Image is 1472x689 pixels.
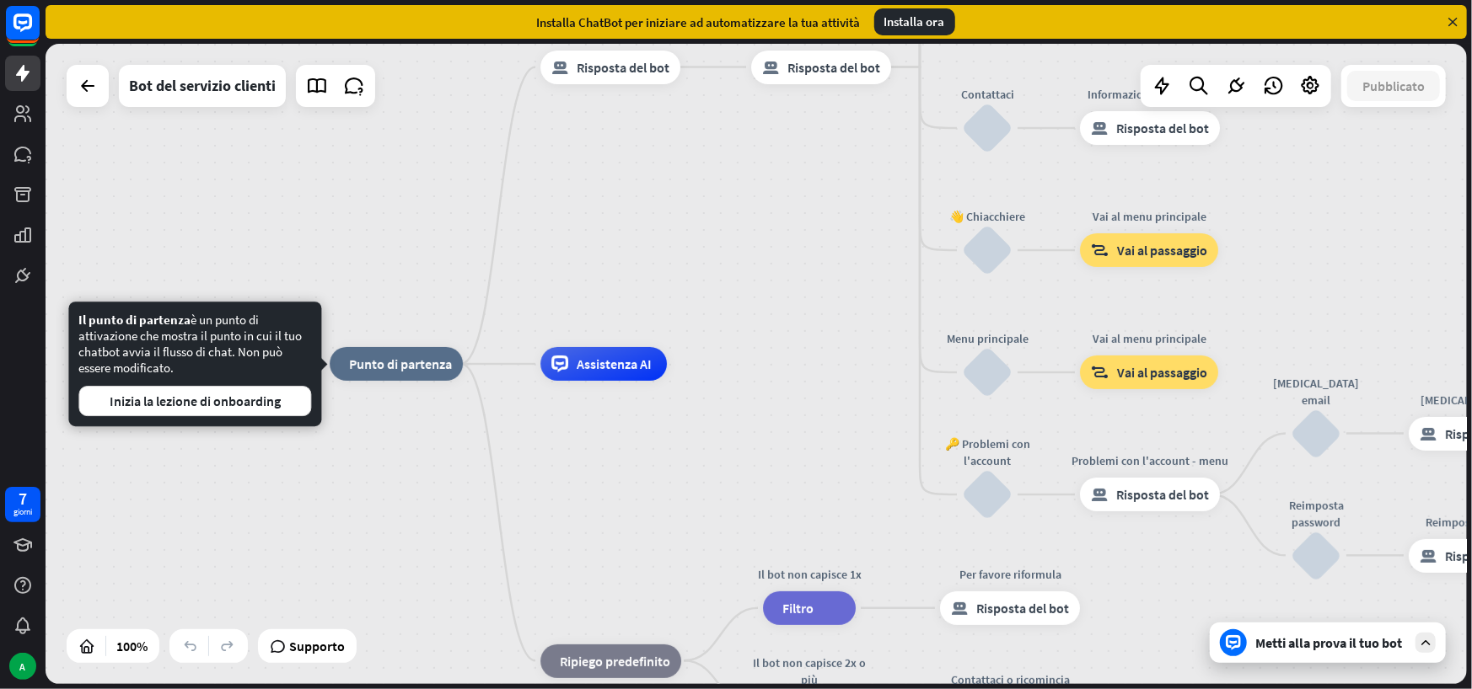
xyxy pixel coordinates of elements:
font: Dominio: [DOMAIN_NAME] [44,44,189,56]
font: 100% [116,638,148,654]
font: è un punto di attivazione che mostra il punto in cui il tuo chatbot avvia il flusso di chat. Non ... [78,312,302,376]
font: risposta_block_bot [551,59,568,76]
font: giorni [13,506,32,517]
font: 4.0.25 [87,27,116,40]
font: risposta_block_bot [951,600,968,617]
img: website_grey.svg [27,44,40,57]
font: Problemi con l'account - menu [1072,453,1228,468]
font: risposta_block_bot [1091,486,1108,503]
button: Apri il widget della chat LiveChat [13,7,64,57]
font: block_goto [1091,242,1109,259]
img: tab_domain_overview_orange.svg [66,98,79,111]
font: Vai al passaggio [1117,364,1207,381]
font: versione [47,27,87,40]
font: Menu principale [947,331,1029,346]
font: Il punto di partenza [78,312,191,328]
font: Metti alla prova il tuo bot [1255,634,1402,651]
font: [MEDICAL_DATA] email [1273,376,1359,408]
font: Il bot non capisce 1x [758,567,862,582]
img: tab_keywords_by_traffic_grey.svg [163,98,176,111]
font: Dominio [84,99,125,111]
font: Risposta del bot [1116,486,1209,503]
font: Punto di partenza [349,355,452,372]
font: Assistenza AI [577,355,652,372]
font: Risposta del bot [787,59,880,76]
font: Vai al menu principale [1093,331,1206,346]
font: 👋 Chiacchiere [949,209,1025,224]
font: Pubblicato [1362,77,1425,94]
font: Informazioni di contatto [1088,87,1212,102]
font: Filtro [782,600,814,617]
button: Inizia la lezione di onboarding [78,386,311,416]
font: Ripiego predefinito [560,653,670,670]
font: Per favore riformula [959,567,1061,582]
a: 7 giorni [5,487,40,522]
button: Pubblicato [1347,71,1440,101]
font: risposta_block_bot [1091,120,1108,136]
font: 🔑 Problemi con l'account [945,436,1030,468]
font: Vai al menu principale [1093,209,1206,224]
font: Inizia la lezione di onboarding [110,393,281,409]
font: Reimposta password [1289,498,1344,530]
font: Vai al passaggio [1117,242,1207,259]
font: Risposta del bot [976,600,1069,617]
font: Risposta del bot [577,59,669,76]
font: Il bot non capisce 2x o più [753,655,866,687]
font: Parola chiave (traffico) [181,99,294,111]
font: block_goto [1091,364,1109,381]
font: Bot del servizio clienti [129,76,276,95]
font: A [20,660,26,673]
font: Contattaci o ricomincia [951,672,1070,687]
img: logo_orange.svg [27,27,40,40]
font: Contattaci [961,87,1014,102]
font: Installa ora [884,13,945,29]
div: Bot del servizio clienti [129,65,276,107]
font: Supporto [289,638,345,654]
font: risposta_block_bot [1420,547,1437,564]
font: Installa ChatBot per iniziare ad automatizzare la tua attività [537,14,861,30]
font: risposta_block_bot [762,59,779,76]
font: risposta_block_bot [1420,425,1437,442]
font: Risposta del bot [1116,120,1209,136]
font: 7 [19,488,27,509]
